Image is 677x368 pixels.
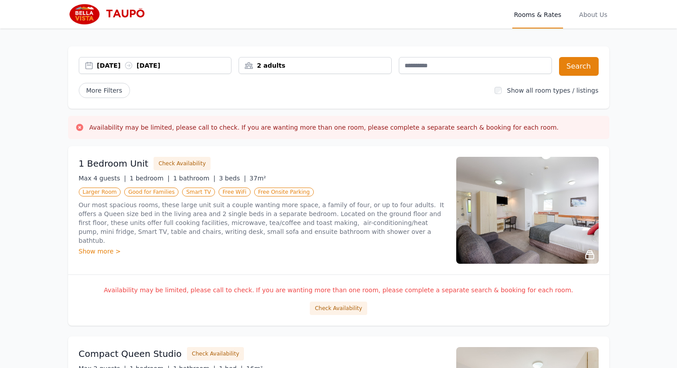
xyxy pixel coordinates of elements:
[79,348,182,360] h3: Compact Queen Studio
[79,247,446,256] div: Show more >
[250,175,266,182] span: 37m²
[130,175,170,182] span: 1 bedroom |
[97,61,231,70] div: [DATE] [DATE]
[68,4,154,25] img: Bella Vista Taupo
[89,123,559,132] h3: Availability may be limited, please call to check. If you are wanting more than one room, please ...
[79,200,446,245] p: Our most spacious rooms, these large unit suit a couple wanting more space, a family of four, or ...
[507,87,598,94] label: Show all room types / listings
[154,157,211,170] button: Check Availability
[79,157,149,170] h3: 1 Bedroom Unit
[239,61,391,70] div: 2 adults
[173,175,215,182] span: 1 bathroom |
[79,83,130,98] span: More Filters
[79,286,599,294] p: Availability may be limited, please call to check. If you are wanting more than one room, please ...
[310,302,367,315] button: Check Availability
[79,188,121,196] span: Larger Room
[219,188,251,196] span: Free WiFi
[124,188,178,196] span: Good for Families
[254,188,314,196] span: Free Onsite Parking
[79,175,126,182] span: Max 4 guests |
[559,57,599,76] button: Search
[182,188,215,196] span: Smart TV
[187,347,244,360] button: Check Availability
[219,175,246,182] span: 3 beds |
